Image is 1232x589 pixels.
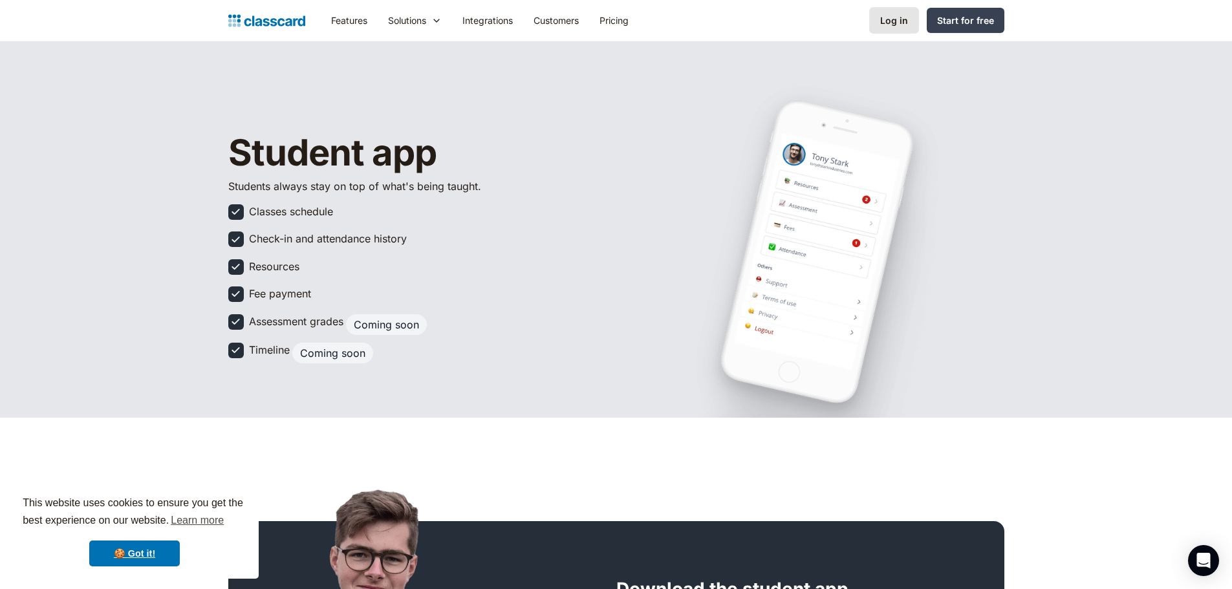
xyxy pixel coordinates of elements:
[927,8,1004,33] a: Start for free
[228,12,305,30] a: home
[523,6,589,35] a: Customers
[23,495,246,530] span: This website uses cookies to ensure you get the best experience on our website.
[249,286,311,301] div: Fee payment
[452,6,523,35] a: Integrations
[589,6,639,35] a: Pricing
[354,318,419,331] div: Coming soon
[249,343,290,357] div: Timeline
[880,14,908,27] div: Log in
[937,14,994,27] div: Start for free
[228,178,500,194] p: Students always stay on top of what's being taught.
[378,6,452,35] div: Solutions
[249,259,299,273] div: Resources
[228,133,565,173] h1: Student app
[388,14,426,27] div: Solutions
[321,6,378,35] a: Features
[869,7,919,34] a: Log in
[300,347,365,359] div: Coming soon
[10,483,259,579] div: cookieconsent
[249,204,333,219] div: Classes schedule
[1188,545,1219,576] div: Open Intercom Messenger
[249,231,407,246] div: Check-in and attendance history
[249,314,343,328] div: Assessment grades
[89,541,180,566] a: dismiss cookie message
[169,511,226,530] a: learn more about cookies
